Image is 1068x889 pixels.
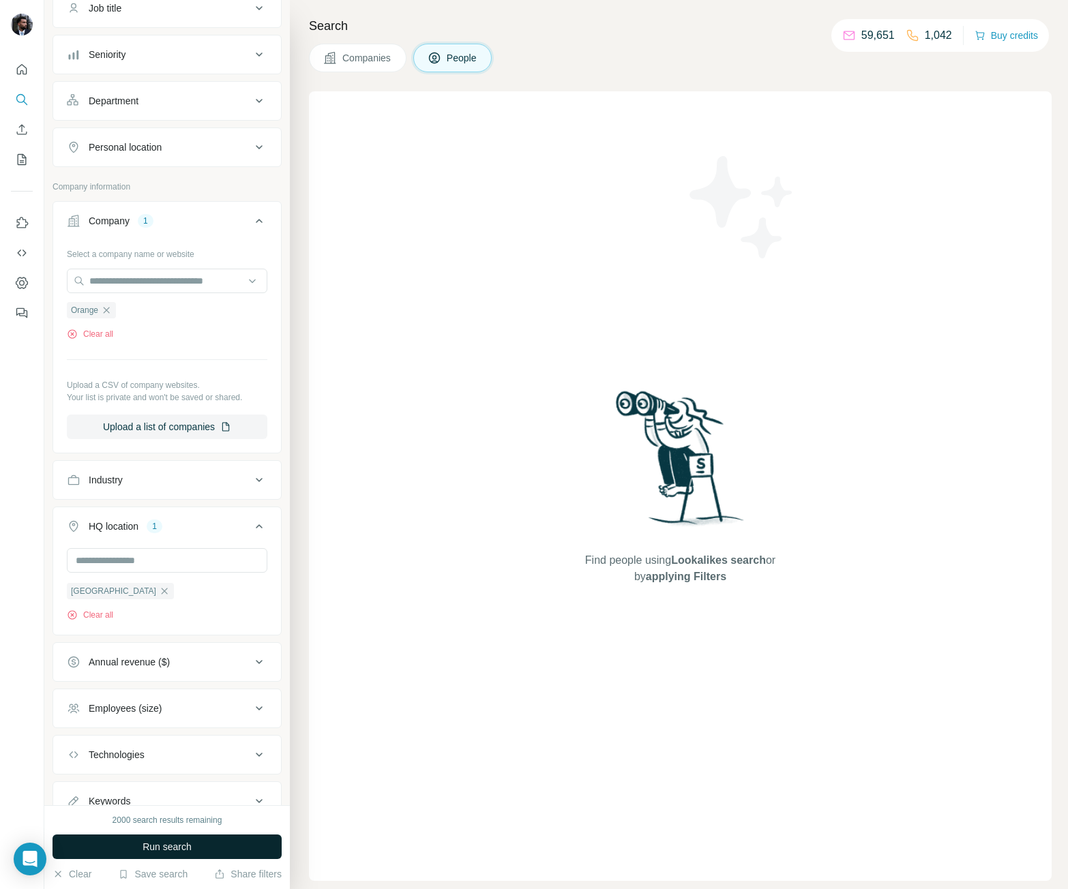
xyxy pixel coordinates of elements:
h4: Search [309,16,1052,35]
button: Personal location [53,131,281,164]
span: [GEOGRAPHIC_DATA] [71,585,156,597]
span: Companies [342,51,392,65]
button: Clear [53,867,91,881]
div: 1 [147,520,162,532]
button: Use Surfe on LinkedIn [11,211,33,235]
div: HQ location [89,519,138,533]
div: Department [89,94,138,108]
p: Company information [53,181,282,193]
button: Search [11,87,33,112]
div: 2000 search results remaining [113,814,222,826]
p: 59,651 [861,27,895,44]
div: Seniority [89,48,125,61]
span: People [447,51,478,65]
button: Run search [53,834,282,859]
button: Upload a list of companies [67,415,267,439]
div: Personal location [89,140,162,154]
button: Technologies [53,738,281,771]
button: Keywords [53,785,281,817]
button: Industry [53,464,281,496]
div: Select a company name or website [67,243,267,260]
button: Department [53,85,281,117]
button: Seniority [53,38,281,71]
p: Your list is private and won't be saved or shared. [67,391,267,404]
p: Upload a CSV of company websites. [67,379,267,391]
div: 1 [138,215,153,227]
div: Keywords [89,794,130,808]
span: Lookalikes search [671,554,766,566]
div: Open Intercom Messenger [14,843,46,875]
span: applying Filters [646,571,726,582]
button: Dashboard [11,271,33,295]
div: Technologies [89,748,145,762]
img: Surfe Illustration - Woman searching with binoculars [610,387,752,539]
button: Employees (size) [53,692,281,725]
button: HQ location1 [53,510,281,548]
button: Clear all [67,328,113,340]
span: Orange [71,304,98,316]
button: Save search [118,867,188,881]
div: Industry [89,473,123,487]
button: Buy credits [975,26,1038,45]
button: Company1 [53,205,281,243]
div: Company [89,214,130,228]
button: Feedback [11,301,33,325]
button: Use Surfe API [11,241,33,265]
div: Job title [89,1,121,15]
span: Find people using or by [571,552,789,585]
button: My lists [11,147,33,172]
div: Employees (size) [89,702,162,715]
img: Avatar [11,14,33,35]
button: Annual revenue ($) [53,646,281,678]
button: Clear all [67,609,113,621]
button: Share filters [214,867,282,881]
p: 1,042 [925,27,952,44]
span: Run search [143,840,192,854]
div: Annual revenue ($) [89,655,170,669]
button: Enrich CSV [11,117,33,142]
img: Surfe Illustration - Stars [681,146,803,269]
button: Quick start [11,57,33,82]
